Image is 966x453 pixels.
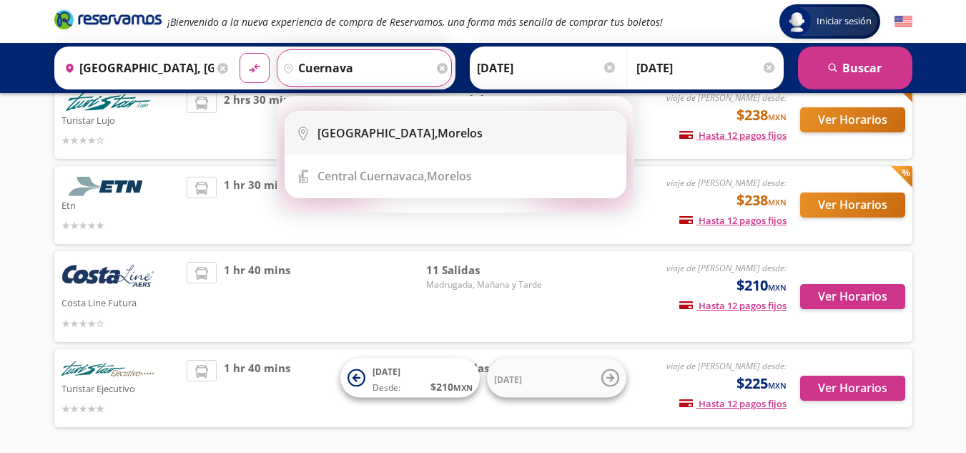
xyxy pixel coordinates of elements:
[811,14,877,29] span: Iniciar sesión
[277,50,433,86] input: Buscar Destino
[224,360,290,417] span: 1 hr 40 mins
[666,92,787,104] em: viaje de [PERSON_NAME] desde:
[61,262,154,293] img: Costa Line Futura
[736,275,787,296] span: $210
[768,197,787,208] small: MXN
[373,381,400,394] span: Desde:
[666,262,787,274] em: viaje de [PERSON_NAME] desde:
[224,262,290,331] span: 1 hr 40 mins
[453,382,473,393] small: MXN
[61,379,180,396] p: Turistar Ejecutivo
[736,104,787,126] span: $238
[736,373,787,394] span: $225
[768,380,787,391] small: MXN
[317,125,438,141] b: [GEOGRAPHIC_DATA],
[59,50,215,86] input: Buscar Origen
[61,196,180,213] p: Etn
[224,92,295,148] span: 2 hrs 30 mins
[736,190,787,211] span: $238
[54,9,162,30] i: Brand Logo
[426,262,542,278] span: 11 Salidas
[800,193,905,218] button: Ver Horarios
[224,177,290,233] span: 1 hr 30 mins
[800,376,905,401] button: Ver Horarios
[494,373,522,385] span: [DATE]
[768,112,787,122] small: MXN
[317,168,427,184] b: Central Cuernavaca,
[666,360,787,372] em: viaje de [PERSON_NAME] desde:
[636,50,777,86] input: Opcional
[768,282,787,293] small: MXN
[373,366,400,378] span: [DATE]
[61,360,154,379] img: Turistar Ejecutivo
[426,278,542,291] span: Madrugada, Mañana y Tarde
[61,92,154,111] img: Turistar Lujo
[430,379,473,394] span: $ 210
[666,177,787,189] em: viaje de [PERSON_NAME] desde:
[61,293,180,311] p: Costa Line Futura
[61,177,154,196] img: Etn
[477,50,617,86] input: Elegir Fecha
[487,359,626,398] button: [DATE]
[340,359,480,398] button: [DATE]Desde:$210MXN
[894,13,912,31] button: English
[800,284,905,309] button: Ver Horarios
[54,9,162,34] a: Brand Logo
[679,129,787,142] span: Hasta 12 pagos fijos
[679,397,787,410] span: Hasta 12 pagos fijos
[679,214,787,227] span: Hasta 12 pagos fijos
[800,107,905,132] button: Ver Horarios
[317,125,483,141] div: Morelos
[167,15,663,29] em: ¡Bienvenido a la nueva experiencia de compra de Reservamos, una forma más sencilla de comprar tus...
[679,299,787,312] span: Hasta 12 pagos fijos
[317,168,472,184] div: Morelos
[61,111,180,128] p: Turistar Lujo
[798,47,912,89] button: Buscar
